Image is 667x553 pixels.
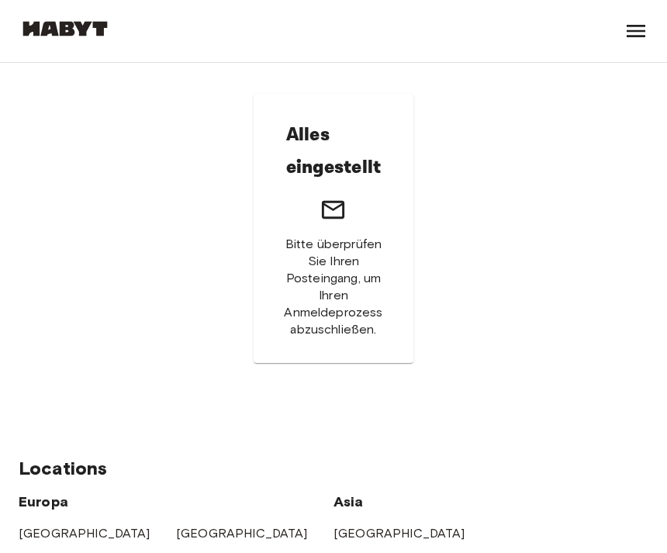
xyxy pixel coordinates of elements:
[19,526,150,541] a: [GEOGRAPHIC_DATA]
[286,119,381,184] h6: Alles eingestellt
[19,493,68,510] span: Europa
[176,526,308,541] a: [GEOGRAPHIC_DATA]
[333,526,465,541] a: [GEOGRAPHIC_DATA]
[284,236,382,338] span: Bitte überprüfen Sie Ihren Posteingang, um Ihren Anmeldeprozess abzuschließen.
[19,21,112,36] img: Habyt
[333,493,364,510] span: Asia
[19,457,107,479] span: Locations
